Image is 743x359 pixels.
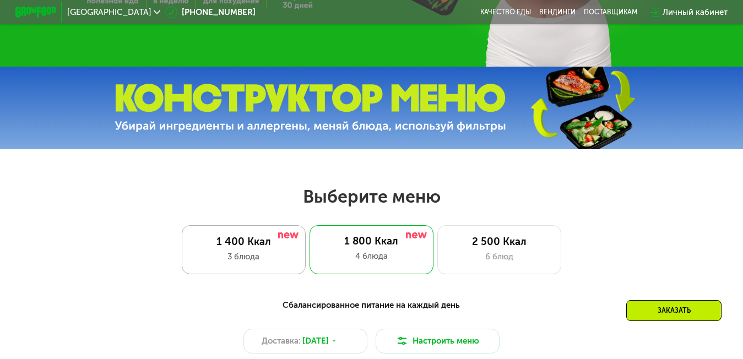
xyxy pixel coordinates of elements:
[320,250,423,262] div: 4 блюда
[376,329,500,353] button: Настроить меню
[193,251,295,263] div: 3 блюда
[663,6,728,18] div: Личный кабинет
[302,335,329,347] span: [DATE]
[193,236,295,248] div: 1 400 Ккал
[262,335,301,347] span: Доставка:
[33,186,710,208] h2: Выберите меню
[165,6,256,18] a: [PHONE_NUMBER]
[480,8,531,17] a: Качество еды
[320,235,423,247] div: 1 800 Ккал
[584,8,637,17] div: поставщикам
[448,236,550,248] div: 2 500 Ккал
[66,299,677,312] div: Сбалансированное питание на каждый день
[539,8,576,17] a: Вендинги
[67,8,151,17] span: [GEOGRAPHIC_DATA]
[448,251,550,263] div: 6 блюд
[626,300,722,321] div: Заказать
